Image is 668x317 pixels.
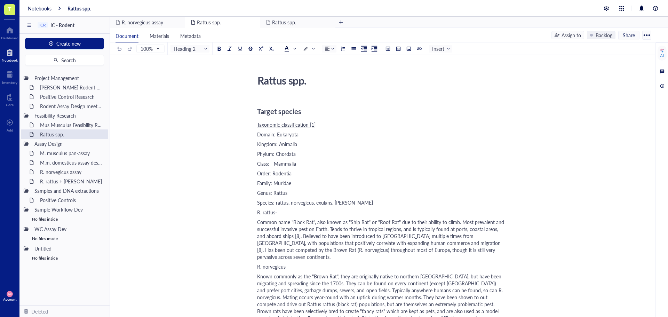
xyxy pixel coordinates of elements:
[37,148,105,158] div: M. musculus pan-assay
[257,180,291,187] span: Family: Muridae
[257,106,301,116] span: Target species
[257,150,296,157] span: Phylum: Chordata
[257,189,287,196] span: Genus: Rattus
[37,82,105,92] div: [PERSON_NAME] Rodent Test Full Proposal
[180,32,201,39] span: Metadata
[2,69,17,85] a: Inventory
[37,120,105,130] div: Mus Musculus Feasibility Research
[31,139,105,149] div: Assay Design
[50,22,74,29] span: IC - Rodent
[25,55,104,66] button: Search
[618,31,639,39] button: Share
[21,234,108,244] div: No files inside
[257,160,296,167] span: Class: Mammalia
[432,46,451,52] span: Insert
[37,176,105,186] div: R. rattus + [PERSON_NAME]
[67,5,91,11] a: Rattus spp.
[257,209,277,216] span: R. rattus-
[37,158,105,167] div: M.m. domesticus assay design
[1,36,18,40] div: Dashboard
[660,53,664,58] div: AI
[31,308,48,315] div: Deleted
[116,32,138,39] span: Document
[257,141,297,148] span: Kingdom: Animalia
[31,224,105,234] div: WC Assay Dev
[562,31,581,39] div: Assign to
[257,121,316,128] span: Taxonomic classification [1]
[2,80,17,85] div: Inventory
[56,41,81,46] span: Create new
[257,170,292,177] span: Order: Rodentia
[37,101,105,111] div: Rodent Assay Design meeting_[DATE]
[8,5,11,13] span: T
[1,25,18,40] a: Dashboard
[257,263,287,270] span: R. norvegicus-
[150,32,169,39] span: Materials
[6,103,14,107] div: Core
[37,195,105,205] div: Positive Controls
[174,46,208,52] span: Heading 2
[31,186,105,196] div: Samples and DNA extractions
[31,244,105,253] div: Untitled
[61,57,76,63] span: Search
[31,73,105,83] div: Project Management
[596,31,612,39] div: Backlog
[37,92,105,102] div: Positive Control Research
[8,293,11,295] span: MB
[623,32,635,38] span: Share
[6,92,14,107] a: Core
[3,297,17,301] div: Account
[37,129,105,139] div: Rattus spp.
[7,128,13,132] div: Add
[2,58,18,62] div: Notebook
[31,111,105,120] div: Feasibility Research
[21,253,108,263] div: No files inside
[257,199,373,206] span: Species: rattus, norvegicus, exulans, [PERSON_NAME]
[21,214,108,224] div: No files inside
[39,23,46,27] div: ICR
[141,46,159,52] span: 100%
[28,5,51,11] a: Notebooks
[257,131,299,138] span: Domain: Eukaryota
[254,72,502,89] div: Rattus spp.
[31,205,105,214] div: Sample Workflow Dev
[2,47,18,62] a: Notebook
[25,38,104,49] button: Create new
[37,167,105,177] div: R. norvegicus assay
[257,219,506,260] span: Common name "Black Rat", also known as "Ship Rat" or "Roof Rat" due to their ability to climb. Mo...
